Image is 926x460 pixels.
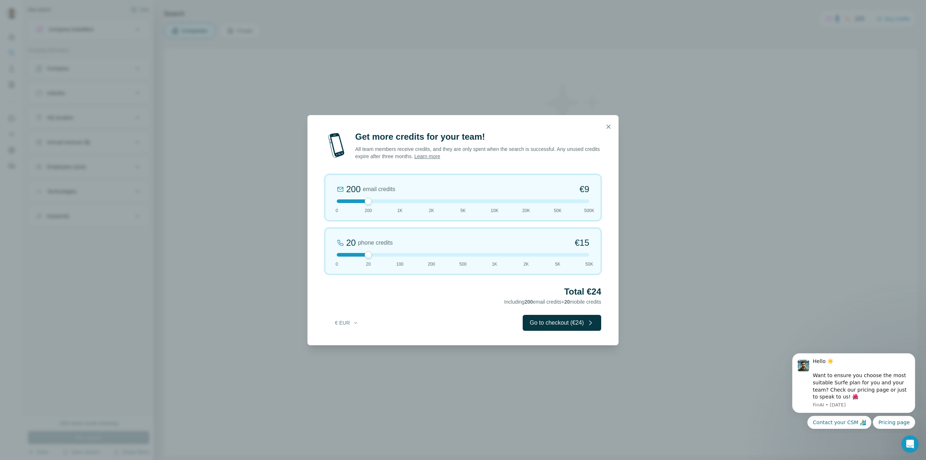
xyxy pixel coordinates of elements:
[396,261,403,267] span: 100
[522,207,530,214] span: 20K
[363,185,395,194] span: email credits
[555,261,560,267] span: 5K
[336,261,338,267] span: 0
[355,145,601,160] p: All team members receive credits, and they are only spent when the search is successful. Any unus...
[330,316,364,329] button: € EUR
[554,207,561,214] span: 50K
[491,207,498,214] span: 10K
[524,299,533,305] span: 200
[336,207,338,214] span: 0
[325,131,348,160] img: mobile-phone
[365,207,372,214] span: 200
[428,261,435,267] span: 200
[346,237,356,249] div: 20
[523,315,601,331] button: Go to checkout (€24)
[564,299,570,305] span: 20
[358,239,393,247] span: phone credits
[579,183,589,195] span: €9
[366,261,371,267] span: 20
[414,153,440,159] a: Learn more
[504,299,601,305] span: Including email credits + mobile credits
[781,347,926,433] iframe: Intercom notifications message
[397,207,403,214] span: 1K
[492,261,497,267] span: 1K
[460,207,466,214] span: 5K
[523,261,529,267] span: 2K
[584,207,594,214] span: 500K
[429,207,434,214] span: 2K
[585,261,593,267] span: 50K
[346,183,361,195] div: 200
[325,286,601,297] h2: Total €24
[575,237,589,249] span: €15
[459,261,467,267] span: 500
[901,435,919,453] iframe: Intercom live chat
